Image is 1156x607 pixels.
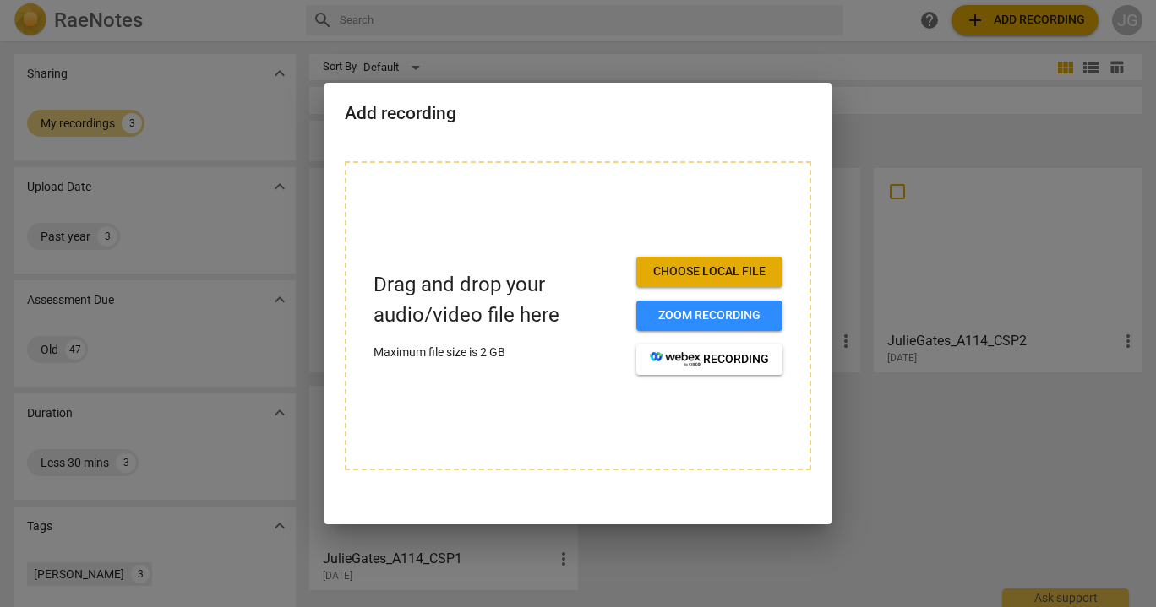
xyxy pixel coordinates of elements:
[636,301,782,331] button: Zoom recording
[374,270,623,329] p: Drag and drop your audio/video file here
[650,307,769,324] span: Zoom recording
[636,344,782,375] button: recording
[374,344,623,361] p: Maximum file size is 2 GB
[636,257,782,287] button: Choose local file
[650,351,769,368] span: recording
[650,263,769,280] span: Choose local file
[345,103,811,124] h2: Add recording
